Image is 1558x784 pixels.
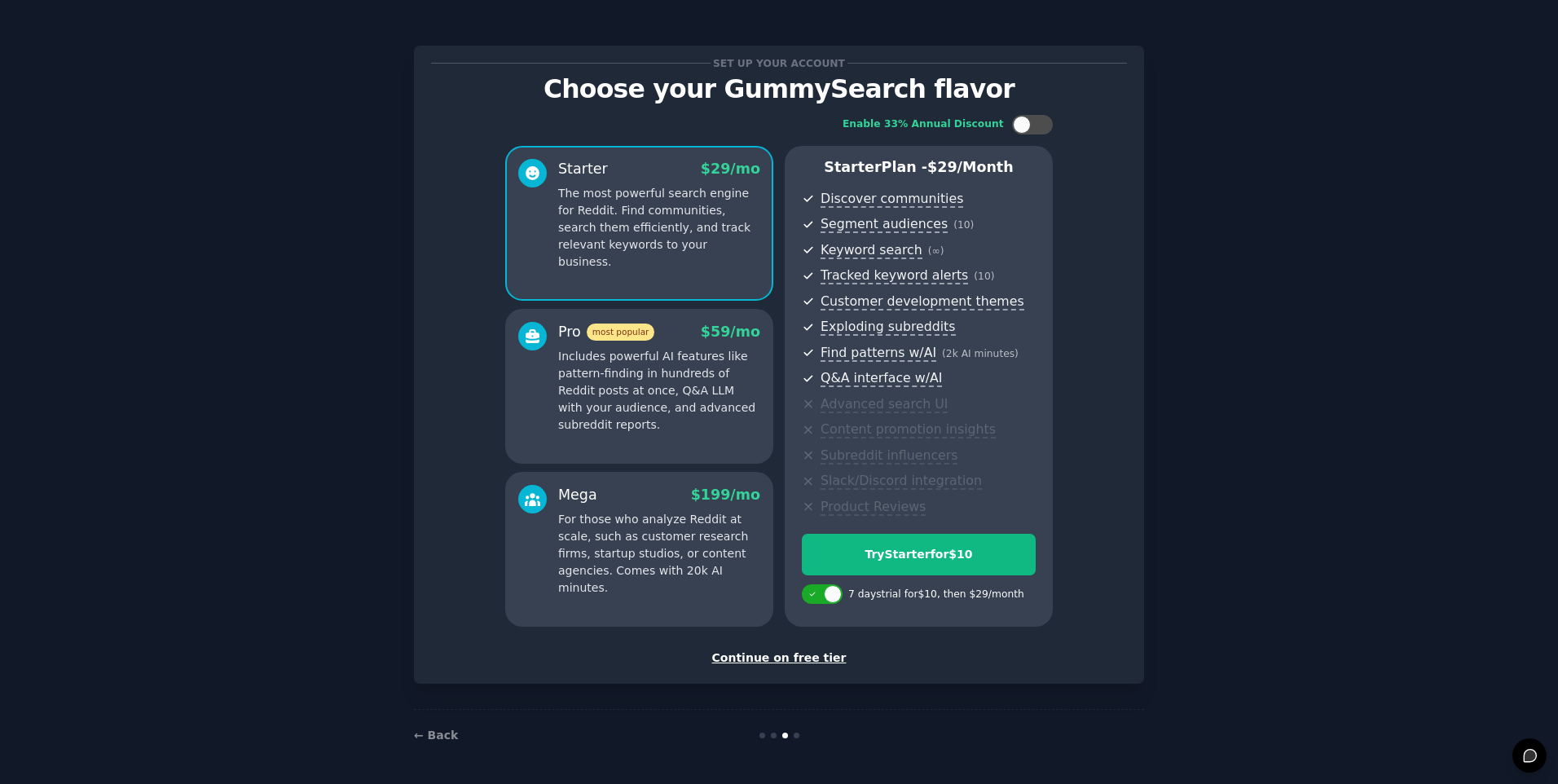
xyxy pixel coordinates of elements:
[927,159,1014,175] span: $ 29 /month
[414,729,458,742] a: ← Back
[821,447,957,465] span: Subreddit influencers
[802,534,1036,575] button: TryStarterfor$10
[821,293,1024,311] span: Customer development themes
[558,185,760,271] p: The most powerful search engine for Reddit. Find communities, search them efficiently, and track ...
[821,499,926,516] span: Product Reviews
[711,55,848,72] span: Set up your account
[821,319,955,336] span: Exploding subreddits
[558,485,597,505] div: Mega
[821,473,982,490] span: Slack/Discord integration
[558,159,608,179] div: Starter
[701,161,760,177] span: $ 29 /mo
[431,75,1127,104] p: Choose your GummySearch flavor
[431,650,1127,667] div: Continue on free tier
[558,348,760,434] p: Includes powerful AI features like pattern-finding in hundreds of Reddit posts at once, Q&A LLM w...
[587,324,655,341] span: most popular
[821,191,963,208] span: Discover communities
[821,421,996,438] span: Content promotion insights
[953,219,974,231] span: ( 10 )
[928,245,944,257] span: ( ∞ )
[701,324,760,340] span: $ 59 /mo
[821,370,942,387] span: Q&A interface w/AI
[821,345,936,362] span: Find patterns w/AI
[974,271,994,282] span: ( 10 )
[821,396,948,413] span: Advanced search UI
[821,216,948,233] span: Segment audiences
[802,157,1036,178] p: Starter Plan -
[691,487,760,503] span: $ 199 /mo
[843,117,1004,132] div: Enable 33% Annual Discount
[821,267,968,284] span: Tracked keyword alerts
[558,511,760,597] p: For those who analyze Reddit at scale, such as customer research firms, startup studios, or conte...
[803,546,1035,563] div: Try Starter for $10
[821,242,922,259] span: Keyword search
[558,322,654,342] div: Pro
[942,348,1019,359] span: ( 2k AI minutes )
[848,588,1024,602] div: 7 days trial for $10 , then $ 29 /month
